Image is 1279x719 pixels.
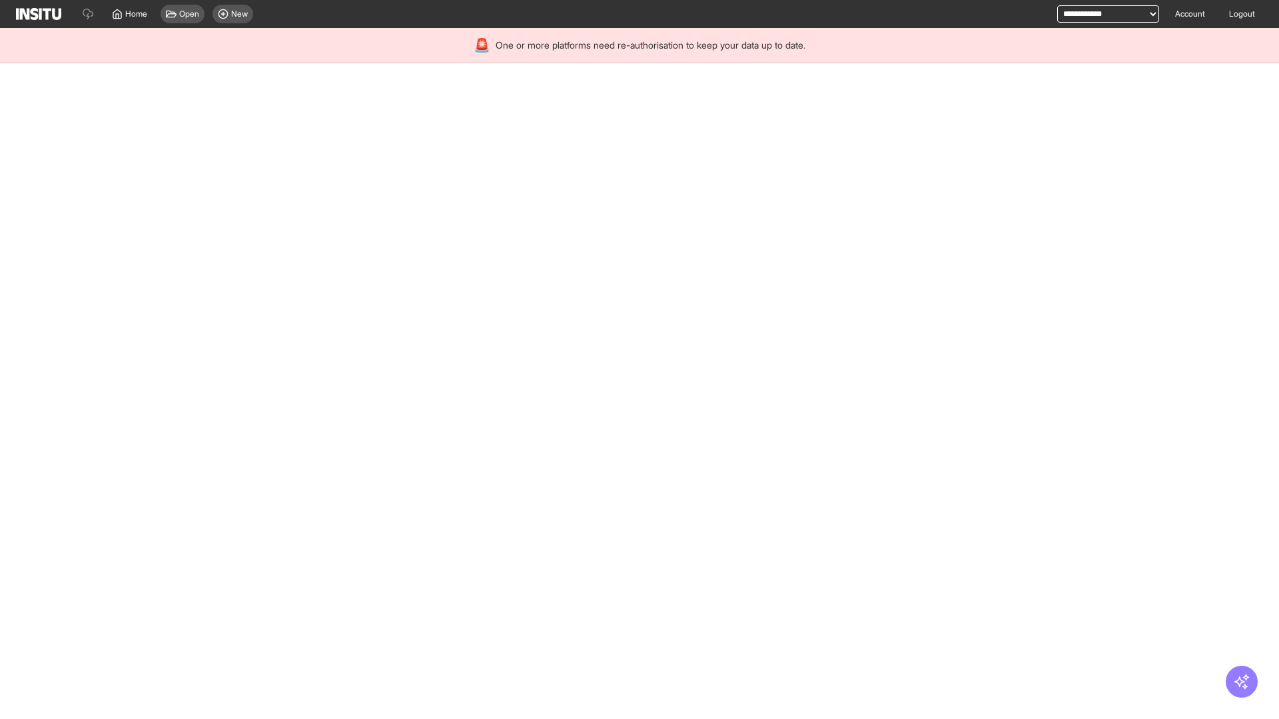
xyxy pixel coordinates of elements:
[474,36,490,55] div: 🚨
[125,9,147,19] span: Home
[496,39,805,52] span: One or more platforms need re-authorisation to keep your data up to date.
[179,9,199,19] span: Open
[231,9,248,19] span: New
[16,8,61,20] img: Logo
